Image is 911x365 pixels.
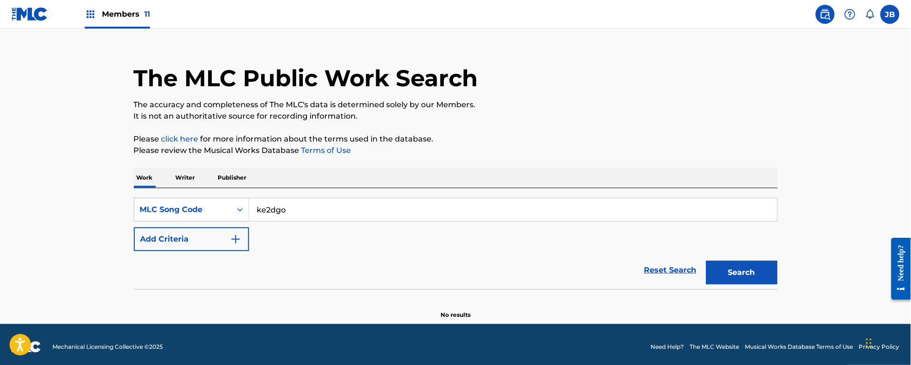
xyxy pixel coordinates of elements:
[134,64,478,92] h1: The MLC Public Work Search
[52,343,163,351] span: Mechanical Licensing Collective © 2025
[144,10,150,19] span: 11
[134,99,778,111] p: The accuracy and completeness of The MLC's data is determined solely by our Members.
[11,7,48,21] img: MLC Logo
[844,9,856,20] img: help
[161,134,199,143] a: click here
[863,319,911,365] iframe: Chat Widget
[134,111,778,122] p: It is not an authoritative source for recording information.
[134,145,778,156] p: Please review the Musical Works Database
[841,5,860,24] div: Help
[134,168,156,188] p: Work
[859,343,900,351] a: Privacy Policy
[102,9,150,20] span: Members
[215,168,250,188] p: Publisher
[134,133,778,145] p: Please for more information about the terms used in the database.
[816,5,835,24] a: Public Search
[173,168,198,188] p: Writer
[745,343,853,351] a: Musical Works Database Terms of Use
[440,299,471,319] p: No results
[865,10,875,19] div: Notifications
[866,329,872,357] div: Drag
[651,343,684,351] a: Need Help?
[134,198,778,289] form: Search Form
[140,204,226,215] div: MLC Song Code
[134,227,249,251] button: Add Criteria
[230,233,241,245] img: 9d2ae6d4665cec9f34b9.svg
[706,261,778,284] button: Search
[690,343,740,351] a: The MLC Website
[884,230,911,307] iframe: Resource Center
[640,260,701,281] a: Reset Search
[820,9,831,20] img: search
[300,146,351,155] a: Terms of Use
[881,5,900,24] div: User Menu
[85,9,96,20] img: Top Rightsholders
